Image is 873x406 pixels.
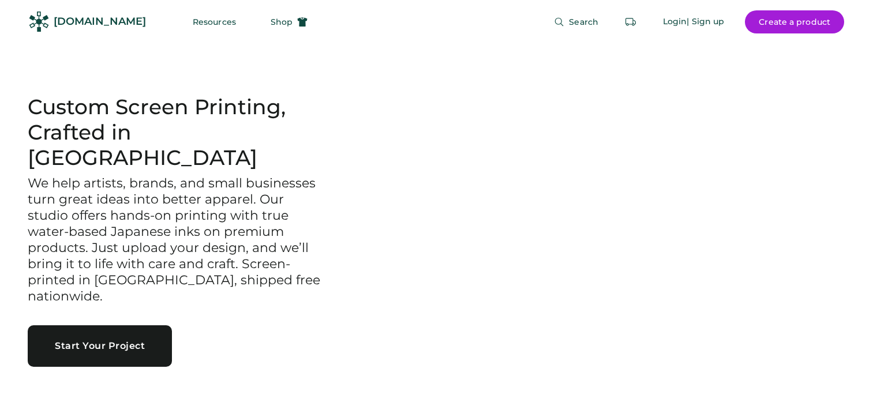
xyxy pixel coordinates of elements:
button: Search [540,10,612,33]
button: Retrieve an order [619,10,642,33]
span: Shop [271,18,293,26]
span: Search [569,18,598,26]
button: Resources [179,10,250,33]
div: Login [663,16,687,28]
button: Create a product [745,10,844,33]
button: Shop [257,10,321,33]
img: Rendered Logo - Screens [29,12,49,32]
h3: We help artists, brands, and small businesses turn great ideas into better apparel. Our studio of... [28,175,321,304]
div: [DOMAIN_NAME] [54,14,146,29]
div: | Sign up [687,16,724,28]
button: Start Your Project [28,325,172,367]
h1: Custom Screen Printing, Crafted in [GEOGRAPHIC_DATA] [28,95,321,171]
